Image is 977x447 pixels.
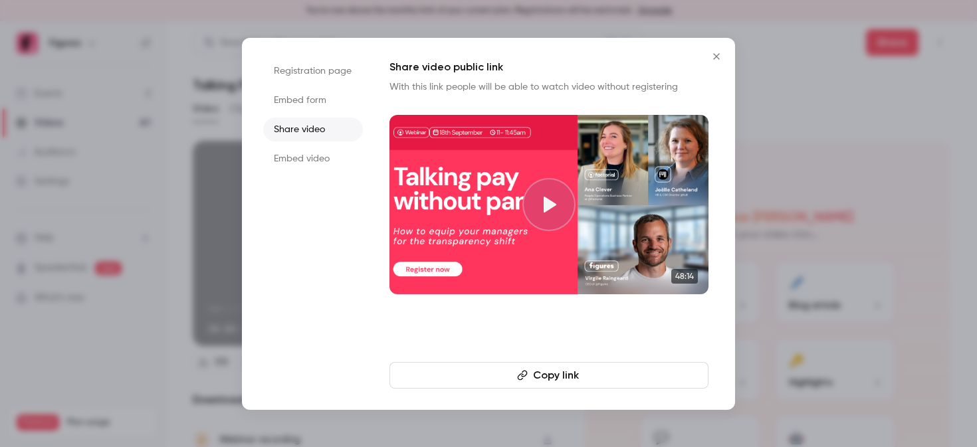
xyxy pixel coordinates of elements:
li: Embed video [263,147,363,171]
a: 48:14 [389,115,708,294]
p: With this link people will be able to watch video without registering [389,80,708,94]
button: Close [703,43,730,70]
li: Share video [263,118,363,141]
h1: Share video public link [389,59,708,75]
li: Embed form [263,88,363,112]
button: Copy link [389,362,708,389]
li: Registration page [263,59,363,83]
span: 48:14 [671,269,698,284]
